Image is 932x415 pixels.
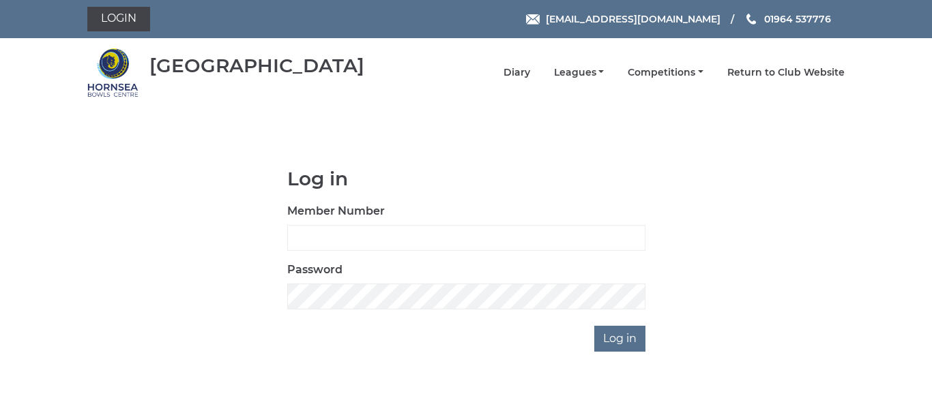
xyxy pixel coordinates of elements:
[546,13,720,25] span: [EMAIL_ADDRESS][DOMAIN_NAME]
[526,14,540,25] img: Email
[287,168,645,189] h1: Log in
[746,14,756,25] img: Phone us
[727,66,845,79] a: Return to Club Website
[526,12,720,27] a: Email [EMAIL_ADDRESS][DOMAIN_NAME]
[744,12,831,27] a: Phone us 01964 537776
[554,66,605,79] a: Leagues
[87,7,150,31] a: Login
[149,55,364,76] div: [GEOGRAPHIC_DATA]
[504,66,530,79] a: Diary
[287,203,385,219] label: Member Number
[628,66,703,79] a: Competitions
[764,13,831,25] span: 01964 537776
[594,326,645,352] input: Log in
[287,262,343,278] label: Password
[87,47,139,98] img: Hornsea Bowls Centre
